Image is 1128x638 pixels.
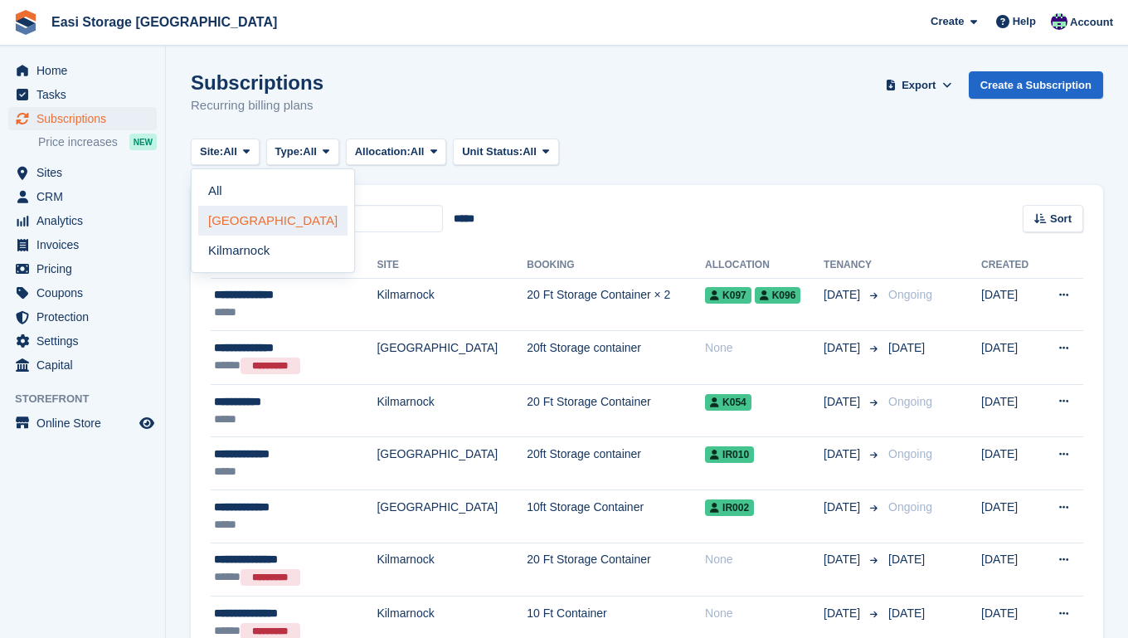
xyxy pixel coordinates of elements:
span: Help [1013,13,1036,30]
a: Preview store [137,413,157,433]
span: Site: [200,144,223,160]
span: Settings [36,329,136,353]
span: [DATE] [824,499,863,516]
td: [DATE] [981,437,1040,490]
th: Site [377,252,527,279]
span: [DATE] [824,551,863,568]
span: Ongoing [888,500,932,514]
td: 20ft Storage container [527,331,705,385]
div: None [705,339,824,357]
div: None [705,551,824,568]
button: Type: All [266,139,339,166]
span: Coupons [36,281,136,304]
span: [DATE] [888,341,925,354]
span: [DATE] [824,446,863,463]
span: [DATE] [824,286,863,304]
span: All [303,144,317,160]
span: IR002 [705,499,754,516]
a: menu [8,329,157,353]
span: CRM [36,185,136,208]
button: Unit Status: All [453,139,558,166]
a: [GEOGRAPHIC_DATA] [198,206,348,236]
div: None [705,605,824,622]
a: menu [8,412,157,435]
span: Ongoing [888,395,932,408]
span: Subscriptions [36,107,136,130]
span: Unit Status: [462,144,523,160]
span: IR010 [705,446,754,463]
a: menu [8,305,157,329]
td: 20 Ft Storage Container [527,384,705,437]
span: [DATE] [888,606,925,620]
span: Sites [36,161,136,184]
span: Capital [36,353,136,377]
span: All [523,144,537,160]
span: [DATE] [824,605,863,622]
button: Allocation: All [346,139,447,166]
h1: Subscriptions [191,71,323,94]
td: Kilmarnock [377,543,527,597]
button: Site: All [191,139,260,166]
a: menu [8,281,157,304]
img: stora-icon-8386f47178a22dfd0bd8f6a31ec36ba5ce8667c1dd55bd0f319d3a0aa187defe.svg [13,10,38,35]
a: menu [8,161,157,184]
td: Kilmarnock [377,384,527,437]
td: [DATE] [981,543,1040,597]
span: All [223,144,237,160]
td: 20 Ft Storage Container × 2 [527,278,705,331]
a: menu [8,185,157,208]
span: K054 [705,394,751,411]
a: Easi Storage [GEOGRAPHIC_DATA] [45,8,284,36]
td: Kilmarnock [377,278,527,331]
th: Booking [527,252,705,279]
span: [DATE] [824,339,863,357]
span: Create [931,13,964,30]
a: Create a Subscription [969,71,1103,99]
a: menu [8,83,157,106]
span: Export [902,77,936,94]
span: Analytics [36,209,136,232]
span: Storefront [15,391,165,407]
span: All [411,144,425,160]
td: [DATE] [981,278,1040,331]
span: Online Store [36,412,136,435]
td: [DATE] [981,490,1040,543]
td: [GEOGRAPHIC_DATA] [377,490,527,543]
td: 10ft Storage Container [527,490,705,543]
a: Price increases NEW [38,133,157,151]
td: [GEOGRAPHIC_DATA] [377,437,527,490]
span: [DATE] [888,553,925,566]
a: All [198,176,348,206]
th: Tenancy [824,252,882,279]
a: menu [8,257,157,280]
th: Created [981,252,1040,279]
span: Type: [275,144,304,160]
span: Home [36,59,136,82]
td: [DATE] [981,331,1040,385]
span: Tasks [36,83,136,106]
span: Ongoing [888,288,932,301]
a: menu [8,59,157,82]
span: K096 [755,287,801,304]
span: Invoices [36,233,136,256]
a: menu [8,353,157,377]
div: NEW [129,134,157,150]
span: Pricing [36,257,136,280]
span: Sort [1050,211,1072,227]
td: [DATE] [981,384,1040,437]
span: Price increases [38,134,118,150]
a: menu [8,209,157,232]
a: menu [8,107,157,130]
span: Protection [36,305,136,329]
span: Allocation: [355,144,411,160]
td: [GEOGRAPHIC_DATA] [377,331,527,385]
img: Steven Cusick [1051,13,1067,30]
p: Recurring billing plans [191,96,323,115]
td: 20 Ft Storage Container [527,543,705,597]
th: Allocation [705,252,824,279]
td: 20ft Storage container [527,437,705,490]
span: [DATE] [824,393,863,411]
a: menu [8,233,157,256]
button: Export [882,71,955,99]
span: K097 [705,287,751,304]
